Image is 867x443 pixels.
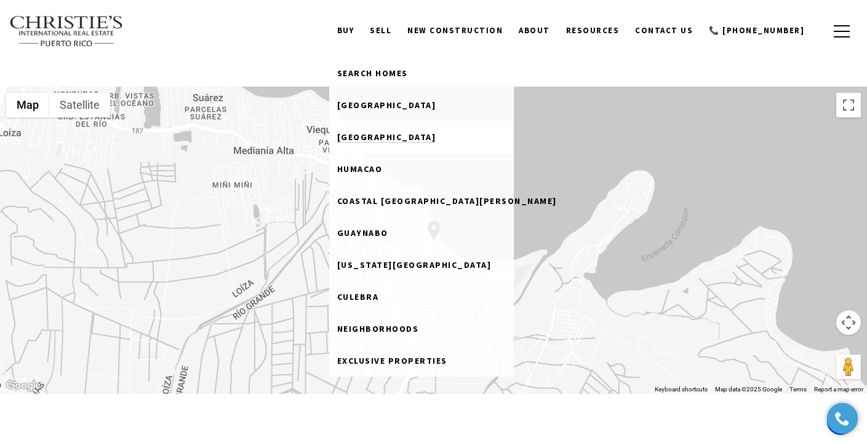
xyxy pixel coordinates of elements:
[337,323,419,334] span: Neighborhoods
[329,249,514,281] a: Puerto Rico West Coast
[329,19,362,42] a: BUY
[558,19,628,42] a: Resources
[337,259,492,270] span: [US_STATE][GEOGRAPHIC_DATA]
[836,310,861,335] button: Map camera controls
[3,378,44,394] img: Google
[814,386,863,393] a: Report a map error - open in a new tab
[337,291,379,302] span: Culebra
[407,25,503,36] span: New Construction
[337,227,388,238] span: Guaynabo
[812,25,826,38] a: search
[836,355,861,379] button: Drag Pegman onto the map to open Street View
[9,15,124,47] img: Christie's International Real Estate text transparent background
[329,89,514,121] a: Dorado Beach
[627,19,701,42] a: Contact Us
[337,355,447,366] span: Exclusive Properties
[635,25,693,36] span: Contact Us
[826,14,858,49] button: button
[329,217,514,249] a: Guaynabo
[329,57,514,89] a: search
[6,93,49,117] button: Show street map
[715,386,782,393] span: Map data ©2025 Google
[362,19,399,42] a: SELL
[329,281,514,313] a: Culebra
[701,19,812,42] a: call 9393373000
[789,386,807,393] a: Terms (opens in new tab)
[836,93,861,117] button: Toggle fullscreen view
[329,345,514,377] a: Exclusive Properties
[329,185,514,217] a: Coastal San Juan
[709,25,804,36] span: 📞 [PHONE_NUMBER]
[3,378,44,394] a: Open this area in Google Maps (opens a new window)
[337,100,436,111] span: [GEOGRAPHIC_DATA]
[399,19,511,42] a: New Construction
[329,313,514,345] a: Neighborhoods
[337,163,383,174] span: Humacao
[49,93,110,117] button: Show satellite imagery
[329,153,514,185] a: Humacao
[337,131,436,143] span: [GEOGRAPHIC_DATA]
[337,68,408,79] span: Search Homes
[511,19,558,42] a: About
[655,385,708,394] button: Keyboard shortcuts
[337,195,557,206] span: Coastal [GEOGRAPHIC_DATA][PERSON_NAME]
[329,121,514,153] a: Rio Grande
